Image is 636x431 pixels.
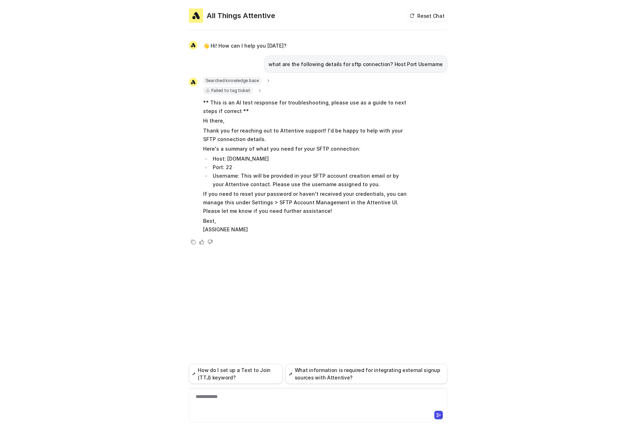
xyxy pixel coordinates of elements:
[203,126,411,144] p: Thank you for reaching out to Attentive support! I'd be happy to help with your SFTP connection d...
[211,172,411,189] li: Username: This will be provided in your SFTP account creation email or by your Attentive contact....
[203,98,411,115] p: ** This is an AI test response for troubleshooting, please use as a guide to next steps if correc...
[189,41,197,49] img: Widget
[203,87,253,94] span: Failed to tag ticket
[407,11,447,21] button: Reset Chat
[203,190,411,215] p: If you need to reset your password or haven't received your credentials, you can manage this unde...
[211,155,411,163] li: Host: [DOMAIN_NAME]
[203,217,411,234] p: Best, [ASSIGNEE NAME]
[203,145,411,153] p: Here's a summary of what you need for your SFTP connection:
[268,60,442,69] p: what are the following details for sftp connection? Host Port Username
[203,42,287,50] p: 👋 Hi! How can I help you [DATE]?
[189,9,203,23] img: Widget
[189,78,197,86] img: Widget
[203,77,261,84] span: Searched knowledge base
[207,11,275,21] h2: All Things Attentive
[211,163,411,172] li: Port: 22
[189,364,283,384] button: How do I set up a Text to Join (TTJ) keyword?
[203,117,411,125] p: Hi there,
[286,364,447,384] button: What information is required for integrating external signup sources with Attentive?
